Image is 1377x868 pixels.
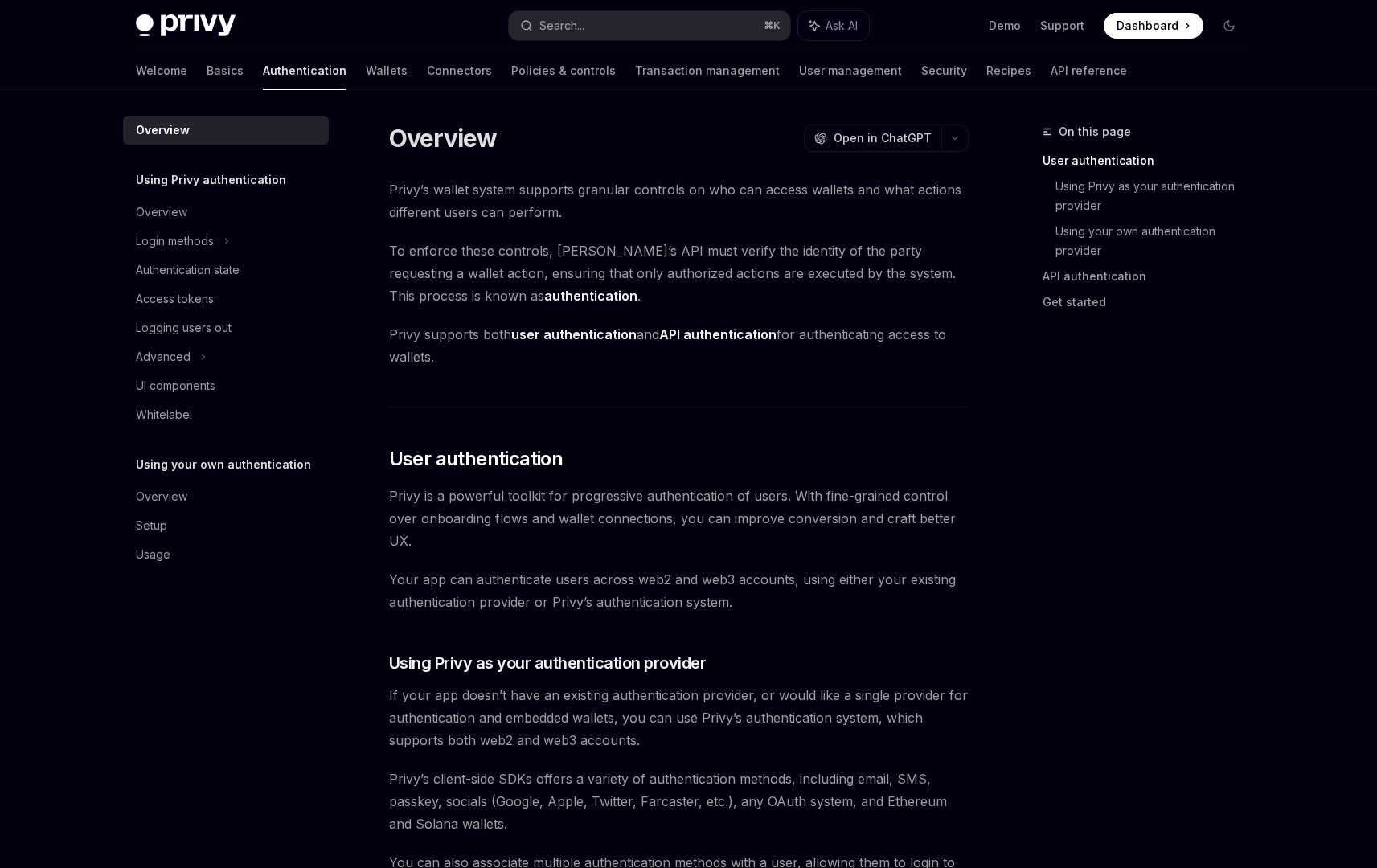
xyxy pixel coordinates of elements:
[123,256,329,285] a: Authentication state
[659,326,777,342] strong: API authentication
[136,170,286,190] h5: Using Privy authentication
[136,516,167,535] div: Setup
[136,455,311,474] h5: Using your own authentication
[123,511,329,540] a: Setup
[389,652,707,674] span: Using Privy as your authentication provider
[207,51,244,90] a: Basics
[1104,13,1203,39] a: Dashboard
[1216,13,1242,39] button: Toggle dark mode
[986,51,1031,90] a: Recipes
[136,260,240,280] div: Authentication state
[136,545,170,564] div: Usage
[511,51,616,90] a: Policies & controls
[389,178,969,223] span: Privy’s wallet system supports granular controls on who can access wallets and what actions diffe...
[834,130,932,146] span: Open in ChatGPT
[366,51,408,90] a: Wallets
[799,51,902,90] a: User management
[539,16,584,35] div: Search...
[136,231,214,251] div: Login methods
[389,323,969,368] span: Privy supports both and for authenticating access to wallets.
[826,18,858,34] span: Ask AI
[136,51,187,90] a: Welcome
[804,125,941,152] button: Open in ChatGPT
[263,51,346,90] a: Authentication
[389,485,969,552] span: Privy is a powerful toolkit for progressive authentication of users. With fine-grained control ov...
[389,684,969,751] span: If your app doesn’t have an existing authentication provider, or would like a single provider for...
[389,768,969,835] span: Privy’s client-side SDKs offers a variety of authentication methods, including email, SMS, passke...
[509,11,790,40] button: Search...⌘K
[921,51,967,90] a: Security
[1055,219,1255,264] a: Using your own authentication provider
[1059,122,1131,141] span: On this page
[136,318,232,338] div: Logging users out
[136,347,191,366] div: Advanced
[427,51,492,90] a: Connectors
[798,11,869,40] button: Ask AI
[989,18,1021,34] a: Demo
[123,371,329,400] a: UI components
[136,376,215,395] div: UI components
[136,405,192,424] div: Whitelabel
[764,19,781,32] span: ⌘ K
[1055,174,1255,219] a: Using Privy as your authentication provider
[1043,289,1255,315] a: Get started
[1117,18,1178,34] span: Dashboard
[389,240,969,307] span: To enforce these controls, [PERSON_NAME]’s API must verify the identity of the party requesting a...
[123,482,329,511] a: Overview
[123,540,329,569] a: Usage
[1040,18,1084,34] a: Support
[136,121,190,140] div: Overview
[123,116,329,145] a: Overview
[1051,51,1127,90] a: API reference
[1043,264,1255,289] a: API authentication
[389,446,564,472] span: User authentication
[1043,148,1255,174] a: User authentication
[389,568,969,613] span: Your app can authenticate users across web2 and web3 accounts, using either your existing authent...
[136,203,187,222] div: Overview
[123,313,329,342] a: Logging users out
[544,288,637,304] strong: authentication
[123,400,329,429] a: Whitelabel
[389,124,498,153] h1: Overview
[136,289,214,309] div: Access tokens
[635,51,780,90] a: Transaction management
[511,326,637,342] strong: user authentication
[136,14,236,37] img: dark logo
[123,285,329,313] a: Access tokens
[123,198,329,227] a: Overview
[136,487,187,506] div: Overview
